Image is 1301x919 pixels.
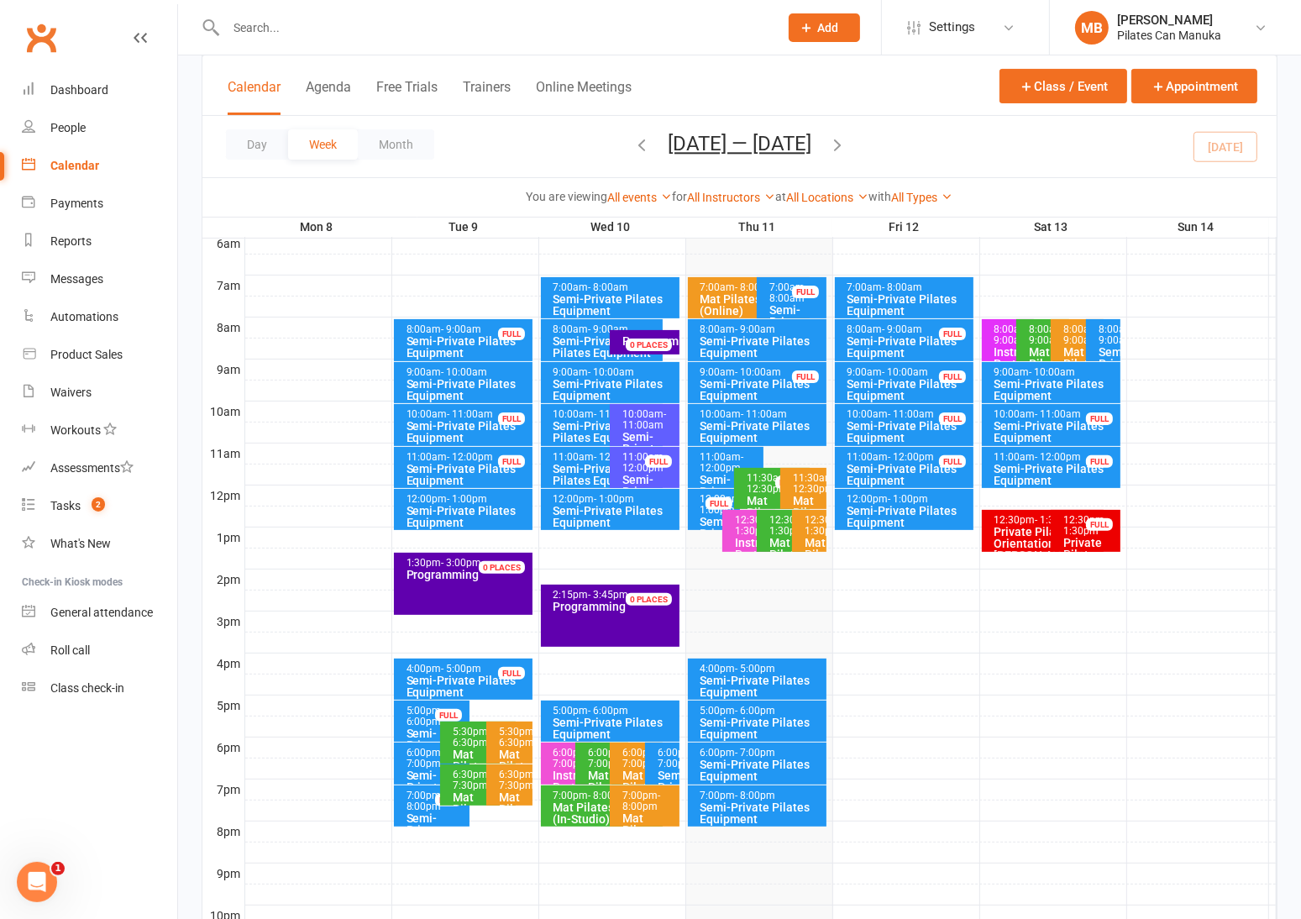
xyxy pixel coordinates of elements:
button: Free Trials [376,79,438,115]
div: 12:30pm [734,515,772,537]
span: - 5:00pm [736,663,776,675]
div: Semi-Private Pilates Equipment [622,431,676,478]
div: 12:30pm [769,515,806,537]
span: - 1:00pm [889,493,929,505]
div: Messages [50,272,103,286]
th: 9pm [202,863,244,884]
div: Mat Pilates L2/3 (Online) [804,537,823,584]
th: Mon 8 [244,217,391,238]
div: 10:00am [700,409,824,420]
div: Mat Pilates L3/4 (Online) [700,293,807,317]
div: Reports [50,234,92,248]
div: 12:00pm [700,494,737,516]
div: 8:00am [553,324,660,335]
span: - 7:30pm [499,769,537,791]
iframe: Intercom live chat [17,862,57,902]
span: - 10:00am [442,366,488,378]
div: 12:00pm [406,494,530,505]
button: Trainers [463,79,511,115]
div: Instructor Participation [553,769,590,793]
span: - 6:30pm [453,726,490,748]
button: Day [226,129,288,160]
span: - 9:00am [883,323,923,335]
span: - 1:30pm [769,514,813,537]
span: - 1:30pm [735,514,779,537]
div: 4:00pm [700,664,824,675]
button: Month [358,129,434,160]
div: Semi-Private Pilates Equipment [847,463,971,486]
span: - 9:00am [442,323,482,335]
div: Tasks [50,499,81,512]
div: 0 PLACES [479,561,525,574]
div: 1:30pm [406,558,530,569]
div: 5:00pm [553,706,677,717]
div: Semi-Private Pilates Equipment [994,378,1118,402]
a: Calendar [22,147,177,185]
span: - 12:30pm [793,472,837,495]
span: - 11:00am [1036,408,1082,420]
button: Appointment [1131,69,1257,103]
div: 10:00am [406,409,530,420]
span: - 9:00am [1099,323,1136,346]
span: - 9:00am [1063,323,1101,346]
a: All events [608,191,673,204]
div: 6:30pm [452,769,512,791]
strong: for [673,190,688,203]
div: 12:30pm [804,515,823,537]
span: - 11:00am [622,408,666,431]
div: Semi-Private Pilates Equipment [847,378,971,402]
div: Semi-Private Pilates Equipment [700,474,760,521]
span: Programming [407,568,480,581]
div: Workouts [50,423,101,437]
th: 9am [202,359,244,380]
th: 2pm [202,569,244,590]
div: Mat Pilates L2/3 (In-Studio) [587,769,625,828]
span: - 7:00pm [736,747,776,759]
div: Semi-Private Pilates Equipment [657,769,676,817]
div: 12:00pm [553,494,677,505]
div: FULL [435,709,462,722]
th: 6pm [202,737,244,758]
span: - 7:00pm [407,747,444,769]
div: 10:00am [994,409,1118,420]
div: Semi-Private Pilates Equipment [622,474,676,521]
div: 11:00am [553,452,660,463]
button: Add [789,13,860,42]
div: 9:00am [553,367,677,378]
div: 11:00am [406,452,530,463]
span: - 8:00pm [407,790,444,812]
div: Semi-Private Pilates Equipment [847,420,971,444]
div: 5:00pm [406,706,466,727]
th: 10am [202,401,244,422]
span: - 7:00pm [658,747,695,769]
span: - 1:00pm [700,493,744,516]
div: 8:00am [1062,324,1100,346]
div: FULL [775,476,802,489]
span: - 11:00am [742,408,788,420]
span: - 12:00pm [448,451,494,463]
div: Mat Pilates L2/3 (Online) [622,769,659,817]
div: 9:00am [700,367,824,378]
span: - 1:00pm [448,493,488,505]
div: Mat Pilates L2/3 (In-Studio) [452,791,512,838]
div: 6:00pm [587,748,625,769]
div: Semi-Private Pilates Equipment [406,378,530,402]
span: - 10:00am [589,366,635,378]
strong: You are viewing [527,190,608,203]
div: 11:00am [622,452,676,474]
span: Settings [929,8,975,46]
div: Roll call [50,643,90,657]
div: FULL [435,794,462,806]
button: Class / Event [999,69,1127,103]
span: - 12:00pm [622,451,666,474]
div: 0 PLACES [626,339,672,351]
a: Automations [22,298,177,336]
th: Thu 11 [685,217,832,238]
th: 12pm [202,485,244,506]
div: 11:00am [847,452,971,463]
div: 10:00am [622,409,676,431]
span: - 8:00pm [589,790,629,801]
div: 12:30pm [994,515,1101,526]
a: All Instructors [688,191,776,204]
div: Semi-Private Pilates Equipment [847,505,971,528]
